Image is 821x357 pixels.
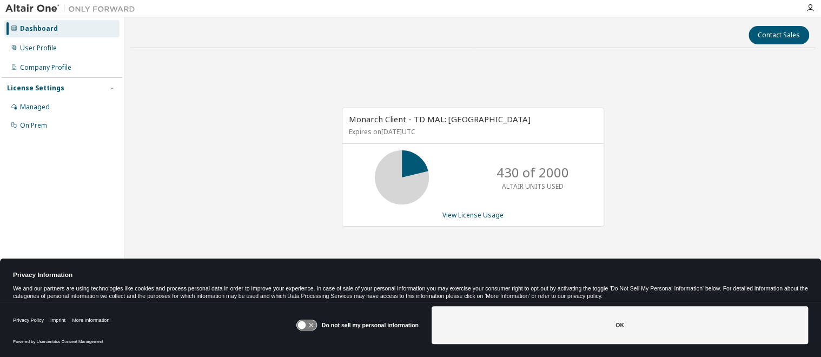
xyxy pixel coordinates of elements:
div: Dashboard [20,24,58,33]
div: On Prem [20,121,47,130]
p: Expires on [DATE] UTC [349,127,594,136]
span: Monarch Client - TD MAL: [GEOGRAPHIC_DATA] [349,114,531,124]
p: ALTAIR UNITS USED [502,182,564,191]
div: Company Profile [20,63,71,72]
div: User Profile [20,44,57,52]
p: 430 of 2000 [496,163,569,182]
button: Contact Sales [749,26,809,44]
div: Managed [20,103,50,111]
div: License Settings [7,84,64,92]
a: View License Usage [442,210,504,220]
img: Altair One [5,3,141,14]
